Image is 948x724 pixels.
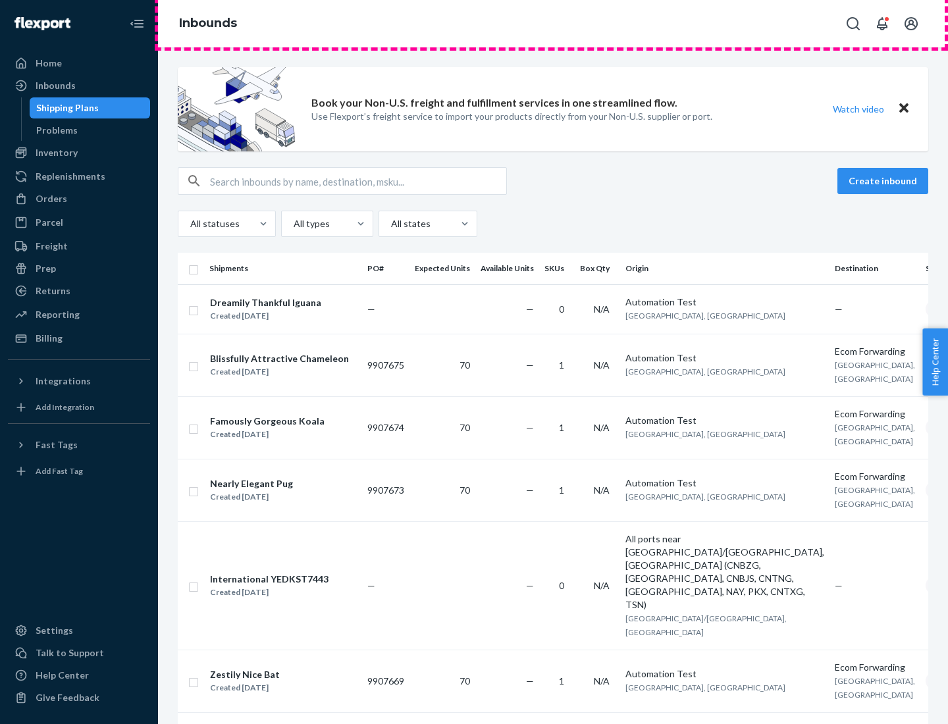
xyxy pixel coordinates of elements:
[840,11,866,37] button: Open Search Box
[30,120,151,141] a: Problems
[526,303,534,315] span: —
[210,296,321,309] div: Dreamily Thankful Iguana
[210,309,321,323] div: Created [DATE]
[311,95,677,111] p: Book your Non-U.S. freight and fulfillment services in one streamlined flow.
[362,650,409,712] td: 9907669
[36,101,99,115] div: Shipping Plans
[8,397,150,418] a: Add Integration
[210,365,349,378] div: Created [DATE]
[559,484,564,496] span: 1
[898,11,924,37] button: Open account menu
[36,624,73,637] div: Settings
[8,75,150,96] a: Inbounds
[8,188,150,209] a: Orders
[210,681,280,694] div: Created [DATE]
[625,296,824,309] div: Automation Test
[8,328,150,349] a: Billing
[169,5,248,43] ol: breadcrumbs
[8,304,150,325] a: Reporting
[204,253,362,284] th: Shipments
[367,580,375,591] span: —
[210,668,280,681] div: Zestily Nice Bat
[869,11,895,37] button: Open notifications
[8,142,150,163] a: Inventory
[179,16,237,30] a: Inbounds
[210,168,506,194] input: Search inbounds by name, destination, msku...
[362,334,409,396] td: 9907675
[575,253,620,284] th: Box Qty
[36,240,68,253] div: Freight
[460,484,470,496] span: 70
[625,667,824,681] div: Automation Test
[362,459,409,521] td: 9907673
[625,367,785,376] span: [GEOGRAPHIC_DATA], [GEOGRAPHIC_DATA]
[829,253,920,284] th: Destination
[36,332,63,345] div: Billing
[539,253,575,284] th: SKUs
[36,192,67,205] div: Orders
[824,99,893,118] button: Watch video
[36,691,99,704] div: Give Feedback
[409,253,475,284] th: Expected Units
[895,99,912,118] button: Close
[189,217,190,230] input: All statuses
[8,258,150,279] a: Prep
[594,580,610,591] span: N/A
[835,345,915,358] div: Ecom Forwarding
[124,11,150,37] button: Close Navigation
[36,646,104,659] div: Talk to Support
[625,414,824,427] div: Automation Test
[835,661,915,674] div: Ecom Forwarding
[559,359,564,371] span: 1
[36,170,105,183] div: Replenishments
[837,168,928,194] button: Create inbound
[559,675,564,686] span: 1
[36,401,94,413] div: Add Integration
[625,311,785,321] span: [GEOGRAPHIC_DATA], [GEOGRAPHIC_DATA]
[14,17,70,30] img: Flexport logo
[36,216,63,229] div: Parcel
[460,359,470,371] span: 70
[835,470,915,483] div: Ecom Forwarding
[8,371,150,392] button: Integrations
[835,580,843,591] span: —
[8,665,150,686] a: Help Center
[625,477,824,490] div: Automation Test
[210,352,349,365] div: Blissfully Attractive Chameleon
[8,434,150,455] button: Fast Tags
[835,676,915,700] span: [GEOGRAPHIC_DATA], [GEOGRAPHIC_DATA]
[625,492,785,502] span: [GEOGRAPHIC_DATA], [GEOGRAPHIC_DATA]
[36,79,76,92] div: Inbounds
[922,328,948,396] button: Help Center
[835,423,915,446] span: [GEOGRAPHIC_DATA], [GEOGRAPHIC_DATA]
[620,253,829,284] th: Origin
[526,359,534,371] span: —
[390,217,391,230] input: All states
[8,236,150,257] a: Freight
[8,687,150,708] button: Give Feedback
[8,461,150,482] a: Add Fast Tag
[526,675,534,686] span: —
[210,573,329,586] div: International YEDKST7443
[8,166,150,187] a: Replenishments
[36,262,56,275] div: Prep
[475,253,539,284] th: Available Units
[8,642,150,663] a: Talk to Support
[36,124,78,137] div: Problems
[594,675,610,686] span: N/A
[625,532,824,611] div: All ports near [GEOGRAPHIC_DATA]/[GEOGRAPHIC_DATA], [GEOGRAPHIC_DATA] (CNBZG, [GEOGRAPHIC_DATA], ...
[594,359,610,371] span: N/A
[30,97,151,118] a: Shipping Plans
[292,217,294,230] input: All types
[460,422,470,433] span: 70
[311,110,712,123] p: Use Flexport’s freight service to import your products directly from your Non-U.S. supplier or port.
[36,146,78,159] div: Inventory
[36,57,62,70] div: Home
[559,580,564,591] span: 0
[835,407,915,421] div: Ecom Forwarding
[210,477,293,490] div: Nearly Elegant Pug
[210,415,325,428] div: Famously Gorgeous Koala
[625,429,785,439] span: [GEOGRAPHIC_DATA], [GEOGRAPHIC_DATA]
[594,484,610,496] span: N/A
[8,212,150,233] a: Parcel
